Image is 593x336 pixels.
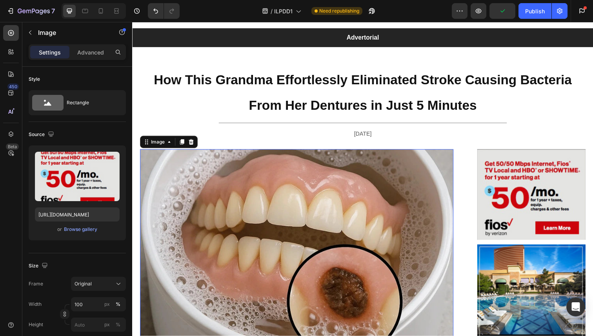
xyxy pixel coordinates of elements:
[6,143,19,150] div: Beta
[22,52,449,93] strong: How This Grandma Effortlessly Eliminated Stroke Causing Bacteria From Her Dentures in Just 5 Minutes
[113,300,123,309] button: px
[7,84,19,90] div: 450
[9,12,462,20] p: Advertorial
[274,7,293,15] span: ILPDD1
[38,28,105,37] p: Image
[71,318,126,332] input: px%
[132,22,593,336] iframe: Design area
[71,277,126,291] button: Original
[64,226,97,233] div: Browse gallery
[116,301,120,308] div: %
[226,111,244,118] span: [DATE]
[77,48,104,56] p: Advanced
[29,261,49,271] div: Size
[518,3,551,19] button: Publish
[104,321,110,328] div: px
[566,298,585,316] div: Open Intercom Messenger
[319,7,359,15] span: Need republishing
[9,45,462,98] p: ⁠⁠⁠⁠⁠⁠⁠
[104,301,110,308] div: px
[75,280,92,287] span: Original
[29,129,56,140] div: Source
[29,301,42,308] label: Width
[29,76,40,83] div: Style
[116,321,120,328] div: %
[35,207,120,222] input: https://example.com/image.jpg
[3,3,58,19] button: 7
[29,321,43,328] label: Height
[102,300,112,309] button: %
[8,45,463,98] h1: Rich Text Editor. Editing area: main
[39,48,61,56] p: Settings
[352,130,463,222] img: gempages_518086304085312587-0132d0b9-c9ba-4c4b-bf7f-5e381a18c4c6.png
[148,3,180,19] div: Undo/Redo
[29,280,43,287] label: Frame
[18,119,35,126] div: Image
[71,297,126,311] input: px%
[57,225,62,234] span: or
[271,7,273,15] span: /
[67,94,115,112] div: Rectangle
[51,6,55,16] p: 7
[113,320,123,329] button: px
[35,152,120,201] img: preview-image
[64,225,98,233] button: Browse gallery
[525,7,545,15] div: Publish
[102,320,112,329] button: %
